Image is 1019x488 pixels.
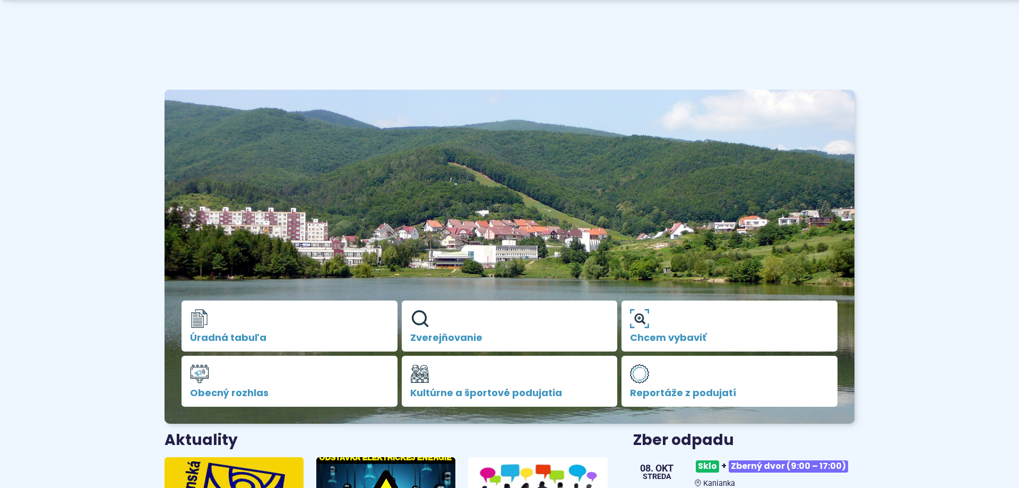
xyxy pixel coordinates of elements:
[729,460,848,473] span: Zberný dvor (9:00 – 17:00)
[402,356,618,407] a: Kultúrne a športové podujatia
[695,456,854,477] h3: +
[703,479,735,488] span: Kanianka
[630,332,829,343] span: Chcem vybaviť
[182,356,398,407] a: Obecný rozhlas
[165,432,238,449] h3: Aktuality
[402,301,618,352] a: Zverejňovanie
[190,388,389,398] span: Obecný rozhlas
[630,388,829,398] span: Reportáže z podujatí
[410,332,609,343] span: Zverejňovanie
[410,388,609,398] span: Kultúrne a športové podujatia
[182,301,398,352] a: Úradná tabuľa
[621,356,837,407] a: Reportáže z podujatí
[190,332,389,343] span: Úradná tabuľa
[640,473,673,481] span: streda
[696,460,719,473] span: Sklo
[633,456,854,488] a: Sklo+Zberný dvor (9:00 – 17:00) Kanianka 08. okt streda
[640,464,673,473] span: 08. okt
[621,301,837,352] a: Chcem vybaviť
[633,432,854,449] h3: Zber odpadu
